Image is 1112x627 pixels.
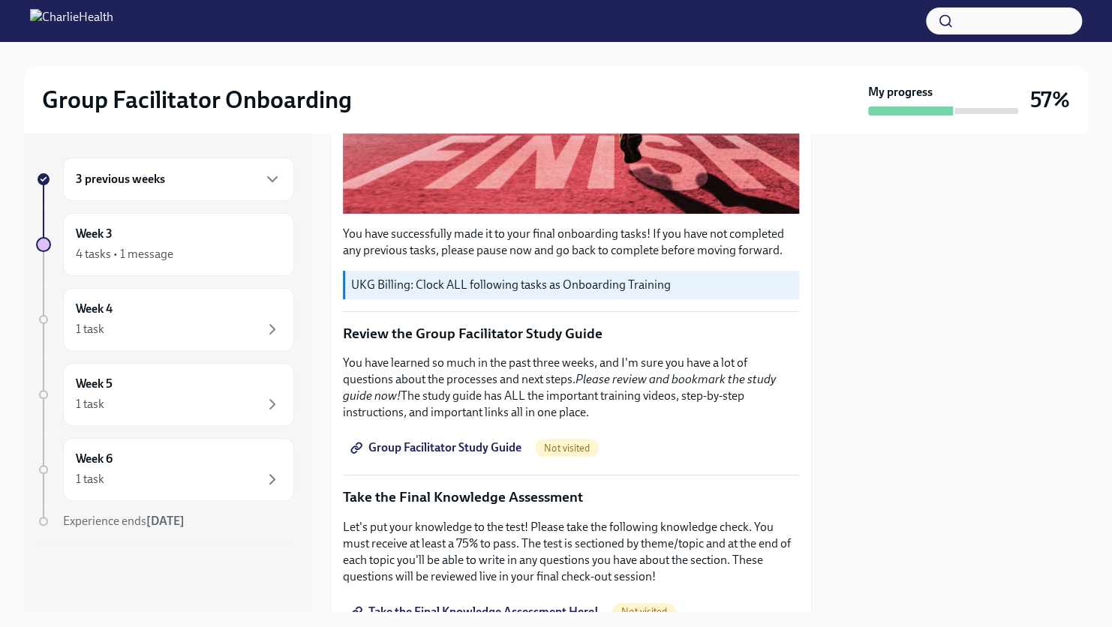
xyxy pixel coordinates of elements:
[76,226,113,242] h6: Week 3
[343,324,799,343] p: Review the Group Facilitator Study Guide
[868,84,933,100] strong: My progress
[535,442,599,454] span: Not visited
[42,85,352,115] h2: Group Facilitator Onboarding
[76,396,104,412] div: 1 task
[36,288,294,351] a: Week 41 task
[353,440,521,455] span: Group Facilitator Study Guide
[351,277,793,293] p: UKG Billing: Clock ALL following tasks as Onboarding Training
[76,451,113,467] h6: Week 6
[146,514,185,528] strong: [DATE]
[76,171,165,187] h6: 3 previous weeks
[30,9,113,33] img: CharlieHealth
[63,514,185,528] span: Experience ends
[343,433,532,463] a: Group Facilitator Study Guide
[76,471,104,487] div: 1 task
[1030,86,1070,113] h3: 57%
[76,376,113,392] h6: Week 5
[76,301,113,317] h6: Week 4
[343,519,799,585] p: Let's put your knowledge to the test! Please take the following knowledge check. You must receive...
[343,226,799,259] p: You have successfully made it to your final onboarding tasks! If you have not completed any previ...
[343,355,799,421] p: You have learned so much in the past three weeks, and I'm sure you have a lot of questions about ...
[353,604,599,619] span: Take the Final Knowledge Assessment Here!
[76,321,104,337] div: 1 task
[343,487,799,507] p: Take the Final Knowledge Assessment
[36,438,294,501] a: Week 61 task
[343,597,609,627] a: Take the Final Knowledge Assessment Here!
[63,157,294,201] div: 3 previous weeks
[36,363,294,426] a: Week 51 task
[76,246,173,262] div: 4 tasks • 1 message
[612,606,676,617] span: Not visited
[36,213,294,276] a: Week 34 tasks • 1 message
